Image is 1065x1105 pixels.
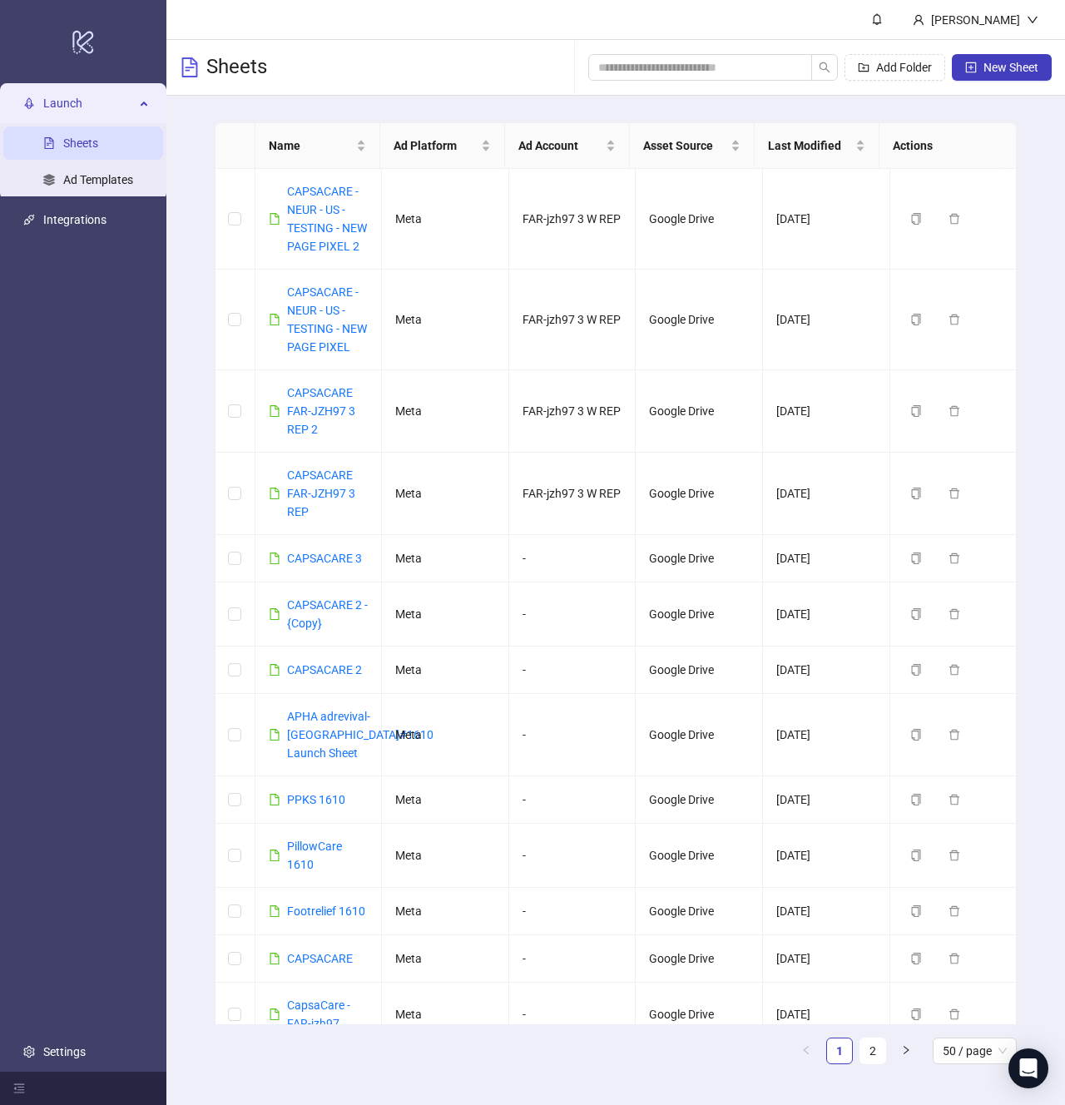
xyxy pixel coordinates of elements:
[636,776,763,824] td: Google Drive
[509,647,637,694] td: -
[269,552,280,564] span: file
[910,405,922,417] span: copy
[949,213,960,225] span: delete
[949,405,960,417] span: delete
[382,582,509,647] td: Meta
[287,552,362,565] a: CAPSACARE 3
[518,136,602,155] span: Ad Account
[933,1038,1017,1064] div: Page Size
[910,905,922,917] span: copy
[13,1083,25,1094] span: menu-fold
[287,952,353,965] a: CAPSACARE
[860,1038,885,1063] a: 2
[793,1038,820,1064] button: left
[636,453,763,535] td: Google Drive
[910,1008,922,1020] span: copy
[763,169,890,270] td: [DATE]
[509,935,637,983] td: -
[630,123,755,169] th: Asset Source
[287,185,367,253] a: CAPSACARE - NEUR - US - TESTING - NEW PAGE PIXEL 2
[287,598,368,630] a: CAPSACARE 2 - {Copy}
[269,905,280,917] span: file
[965,62,977,73] span: plus-square
[269,405,280,417] span: file
[763,694,890,776] td: [DATE]
[509,776,637,824] td: -
[910,608,922,620] span: copy
[382,983,509,1047] td: Meta
[509,453,637,535] td: FAR-jzh97 3 W REP
[269,136,353,155] span: Name
[763,935,890,983] td: [DATE]
[910,850,922,861] span: copy
[910,552,922,564] span: copy
[287,793,345,806] a: PPKS 1610
[793,1038,820,1064] li: Previous Page
[509,824,637,888] td: -
[269,314,280,325] span: file
[636,647,763,694] td: Google Drive
[949,608,960,620] span: delete
[269,953,280,964] span: file
[23,97,35,109] span: rocket
[269,664,280,676] span: file
[509,270,637,370] td: FAR-jzh97 3 W REP
[910,664,922,676] span: copy
[879,123,1004,169] th: Actions
[382,888,509,935] td: Meta
[643,136,727,155] span: Asset Source
[509,694,637,776] td: -
[910,953,922,964] span: copy
[636,935,763,983] td: Google Drive
[859,1038,886,1064] li: 2
[269,1008,280,1020] span: file
[255,123,380,169] th: Name
[287,468,355,518] a: CAPSACARE FAR-JZH97 3 REP
[924,11,1027,29] div: [PERSON_NAME]
[913,14,924,26] span: user
[382,694,509,776] td: Meta
[509,888,637,935] td: -
[801,1045,811,1055] span: left
[768,136,852,155] span: Last Modified
[910,213,922,225] span: copy
[893,1038,919,1064] button: right
[949,488,960,499] span: delete
[287,840,342,871] a: PillowCare 1610
[763,647,890,694] td: [DATE]
[287,285,367,354] a: CAPSACARE - NEUR - US - TESTING - NEW PAGE PIXEL
[952,54,1052,81] button: New Sheet
[910,488,922,499] span: copy
[949,314,960,325] span: delete
[287,710,433,760] a: APHA adrevival-[GEOGRAPHIC_DATA]#1610 Launch Sheet
[509,169,637,270] td: FAR-jzh97 3 W REP
[43,213,106,226] a: Integrations
[893,1038,919,1064] li: Next Page
[287,998,350,1030] a: CapsaCare - FAR-jzh97
[763,824,890,888] td: [DATE]
[910,314,922,325] span: copy
[949,552,960,564] span: delete
[949,850,960,861] span: delete
[380,123,505,169] th: Ad Platform
[269,794,280,805] span: file
[509,582,637,647] td: -
[269,488,280,499] span: file
[858,62,869,73] span: folder-add
[269,850,280,861] span: file
[63,136,98,150] a: Sheets
[763,453,890,535] td: [DATE]
[382,935,509,983] td: Meta
[636,535,763,582] td: Google Drive
[636,270,763,370] td: Google Drive
[949,794,960,805] span: delete
[382,453,509,535] td: Meta
[910,794,922,805] span: copy
[509,983,637,1047] td: -
[382,169,509,270] td: Meta
[382,776,509,824] td: Meta
[949,1008,960,1020] span: delete
[910,729,922,741] span: copy
[763,776,890,824] td: [DATE]
[206,54,267,81] h3: Sheets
